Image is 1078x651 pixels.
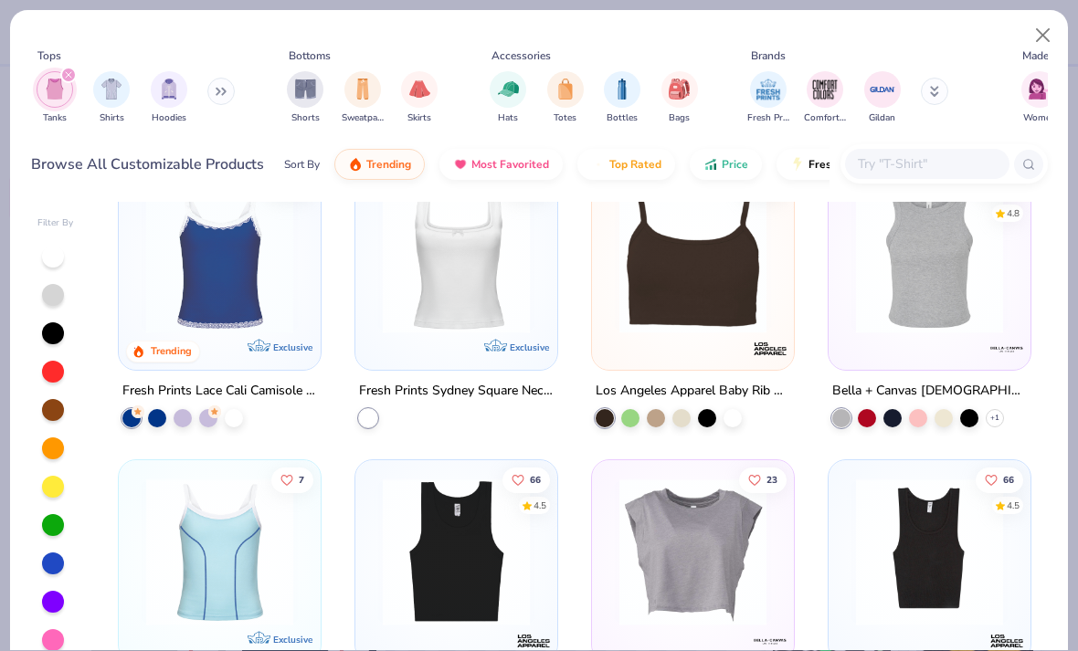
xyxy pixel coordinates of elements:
[1026,18,1061,53] button: Close
[790,157,805,172] img: flash.gif
[151,71,187,125] div: filter for Hoodies
[1023,111,1056,125] span: Women
[777,149,988,180] button: Fresh Prints Flash
[93,71,130,125] div: filter for Shirts
[1029,79,1050,100] img: Women Image
[498,79,519,100] img: Hats Image
[273,633,312,645] span: Exclusive
[604,71,640,125] div: filter for Bottles
[755,76,782,103] img: Fresh Prints Image
[808,157,903,172] span: Fresh Prints Flash
[690,149,762,180] button: Price
[847,478,1012,625] img: 6c4b066c-2f15-42b2-bf81-c85d51316157
[100,111,124,125] span: Shirts
[577,149,675,180] button: Top Rated
[300,475,305,484] span: 7
[289,47,331,64] div: Bottoms
[439,149,563,180] button: Most Favorited
[407,111,431,125] span: Skirts
[490,71,526,125] button: filter button
[45,79,65,100] img: Tanks Image
[137,186,302,333] img: d2e93f27-f460-4e7a-bcfc-75916c5962f1
[151,71,187,125] button: filter button
[101,79,122,100] img: Shirts Image
[342,71,384,125] div: filter for Sweatpants
[273,341,312,352] span: Exclusive
[272,467,314,492] button: Like
[510,341,549,352] span: Exclusive
[976,467,1023,492] button: Like
[804,111,846,125] span: Comfort Colors
[869,76,896,103] img: Gildan Image
[353,79,373,100] img: Sweatpants Image
[490,71,526,125] div: filter for Hats
[359,379,554,402] div: Fresh Prints Sydney Square Neck Tank Top with Bow
[747,71,789,125] button: filter button
[596,379,790,402] div: Los Angeles Apparel Baby Rib Spaghetti Crop Tank
[374,186,539,333] img: 38347b0a-c013-4da9-8435-963b962c47ba
[409,79,430,100] img: Skirts Image
[287,71,323,125] button: filter button
[284,156,320,173] div: Sort By
[661,71,698,125] div: filter for Bags
[610,186,776,333] img: 806829dd-1c22-4937-9a35-1c80dd7c627b
[555,79,576,100] img: Totes Image
[1007,206,1020,220] div: 4.8
[1007,499,1020,512] div: 4.5
[534,499,546,512] div: 4.5
[804,71,846,125] button: filter button
[747,111,789,125] span: Fresh Prints
[669,79,689,100] img: Bags Image
[37,47,61,64] div: Tops
[137,478,302,625] img: c9278497-07b0-4b89-88bf-435e93a5fff2
[847,186,1012,333] img: 52992e4f-a45f-431a-90ff-fda9c8197133
[554,111,576,125] span: Totes
[37,71,73,125] div: filter for Tanks
[498,111,518,125] span: Hats
[722,157,748,172] span: Price
[607,111,638,125] span: Bottles
[37,71,73,125] button: filter button
[864,71,901,125] button: filter button
[366,157,411,172] span: Trending
[751,47,786,64] div: Brands
[334,149,425,180] button: Trending
[159,79,179,100] img: Hoodies Image
[604,71,640,125] button: filter button
[990,412,999,423] span: + 1
[856,153,997,174] input: Try "T-Shirt"
[1021,71,1058,125] button: filter button
[1003,475,1014,484] span: 66
[291,111,320,125] span: Shorts
[610,478,776,625] img: c768ab5a-8da2-4a2e-b8dd-29752a77a1e5
[804,71,846,125] div: filter for Comfort Colors
[348,157,363,172] img: trending.gif
[869,111,895,125] span: Gildan
[122,379,317,402] div: Fresh Prints Lace Cali Camisole Top
[547,71,584,125] button: filter button
[832,379,1027,402] div: Bella + Canvas [DEMOGRAPHIC_DATA]' Micro Ribbed Racerback Tank
[612,79,632,100] img: Bottles Image
[43,111,67,125] span: Tanks
[766,475,777,484] span: 23
[491,47,551,64] div: Accessories
[401,71,438,125] button: filter button
[152,111,186,125] span: Hoodies
[591,157,606,172] img: TopRated.gif
[31,153,264,175] div: Browse All Customizable Products
[342,111,384,125] span: Sweatpants
[453,157,468,172] img: most_fav.gif
[93,71,130,125] button: filter button
[547,71,584,125] div: filter for Totes
[1021,71,1058,125] div: filter for Women
[988,330,1024,366] img: Bella + Canvas logo
[739,467,787,492] button: Like
[374,478,539,625] img: 0078be9a-03b3-411b-89be-d603b0ff0527
[502,467,550,492] button: Like
[530,475,541,484] span: 66
[747,71,789,125] div: filter for Fresh Prints
[342,71,384,125] button: filter button
[471,157,549,172] span: Most Favorited
[287,71,323,125] div: filter for Shorts
[401,71,438,125] div: filter for Skirts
